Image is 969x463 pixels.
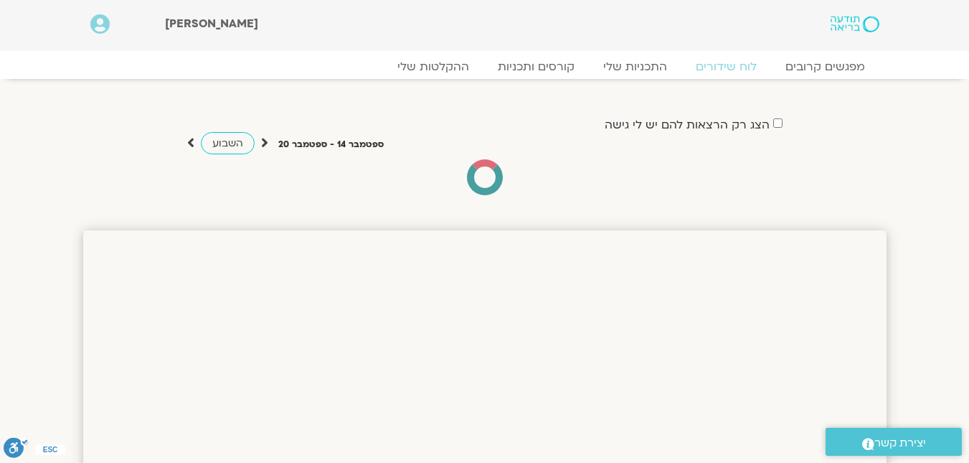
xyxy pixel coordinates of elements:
a: לוח שידורים [681,60,771,74]
span: השבוע [212,136,243,150]
nav: Menu [90,60,879,74]
span: [PERSON_NAME] [165,16,258,32]
a: קורסים ותכניות [483,60,589,74]
p: ספטמבר 14 - ספטמבר 20 [278,137,384,152]
a: ההקלטות שלי [383,60,483,74]
a: התכניות שלי [589,60,681,74]
a: מפגשים קרובים [771,60,879,74]
a: השבוע [201,132,255,154]
span: יצירת קשר [874,434,926,453]
a: יצירת קשר [826,428,962,456]
label: הצג רק הרצאות להם יש לי גישה [605,118,770,131]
